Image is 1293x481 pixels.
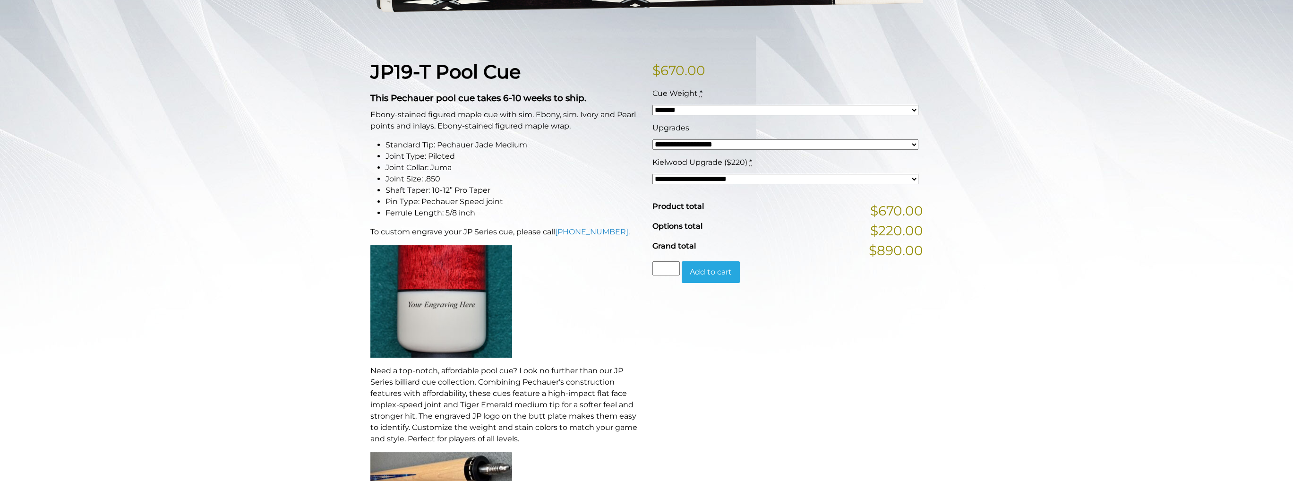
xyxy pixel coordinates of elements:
[749,158,752,167] abbr: required
[652,222,702,231] span: Options total
[370,109,641,132] p: Ebony-stained figured maple cue with sim. Ebony, sim. Ivory and Pearl points and inlays. Ebony-st...
[370,245,512,358] img: An image of a cue butt with the words "YOUR ENGRAVING HERE".
[370,93,586,103] strong: This Pechauer pool cue takes 6-10 weeks to ship.
[652,62,705,78] bdi: 670.00
[370,365,641,445] p: Need a top-notch, affordable pool cue? Look no further than our JP Series billiard cue collection...
[652,241,696,250] span: Grand total
[385,185,641,196] li: Shaft Taper: 10-12” Pro Taper
[870,201,923,221] span: $670.00
[652,202,704,211] span: Product total
[370,226,641,238] p: To custom engrave your JP Series cue, please call
[652,123,689,132] span: Upgrades
[870,221,923,240] span: $220.00
[385,173,641,185] li: Joint Size: .850
[869,240,923,260] span: $890.00
[700,89,702,98] abbr: required
[385,151,641,162] li: Joint Type: Piloted
[385,139,641,151] li: Standard Tip: Pechauer Jade Medium
[385,196,641,207] li: Pin Type: Pechauer Speed joint
[652,89,698,98] span: Cue Weight
[385,207,641,219] li: Ferrule Length: 5/8 inch
[370,60,521,83] strong: JP19-T Pool Cue
[385,162,641,173] li: Joint Collar: Juma
[652,158,747,167] span: Kielwood Upgrade ($220)
[652,62,660,78] span: $
[652,261,680,275] input: Product quantity
[682,261,740,283] button: Add to cart
[555,227,630,236] a: [PHONE_NUMBER].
